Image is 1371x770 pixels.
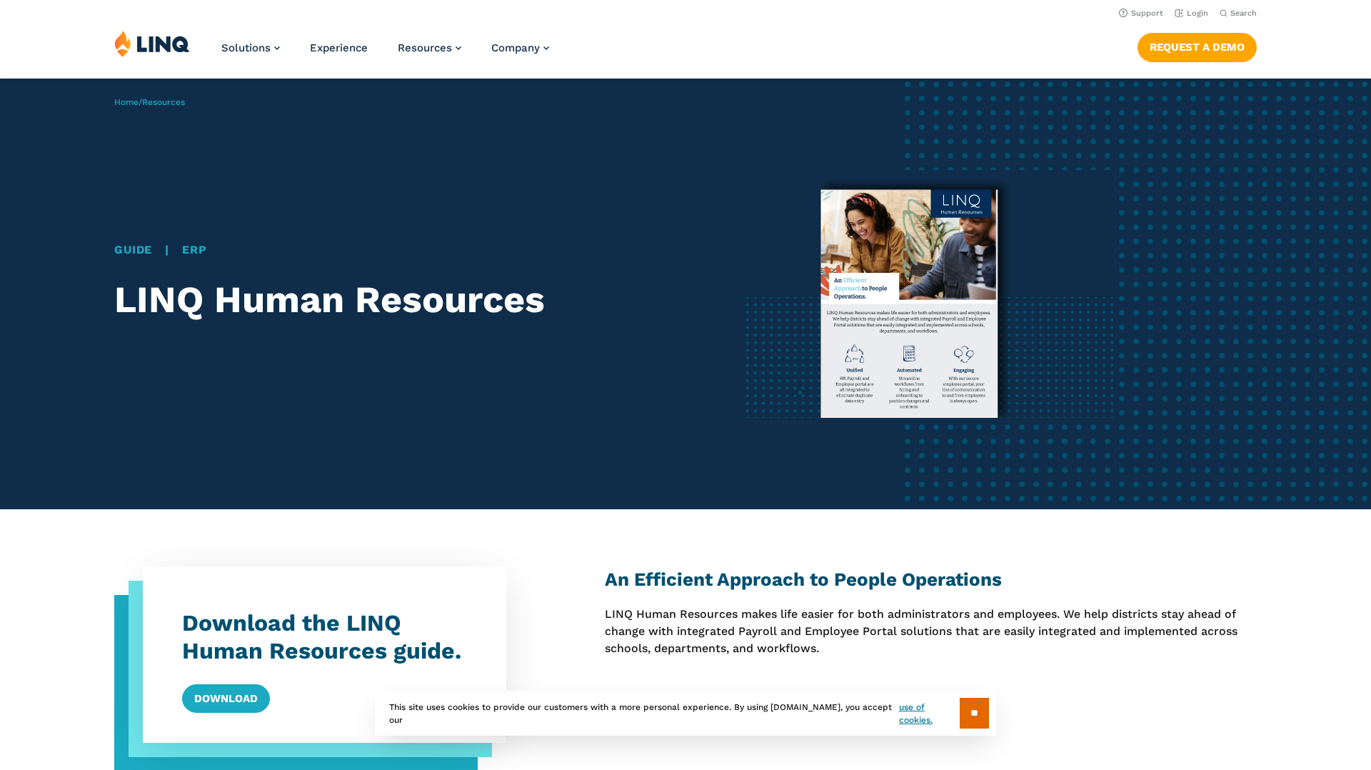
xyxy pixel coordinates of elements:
img: LINQ | K‑12 Software [114,30,190,57]
button: Open Search Bar [1220,8,1257,19]
div: | [114,241,668,259]
span: / [114,97,185,107]
a: Support [1119,9,1163,18]
h3: Download the LINQ Human Resources guide. [182,609,468,664]
a: Company [491,41,549,54]
span: Solutions [221,41,271,54]
div: This site uses cookies to provide our customers with a more personal experience. By using [DOMAIN... [375,691,996,736]
a: Resources [398,41,461,54]
h1: LINQ Human Resources [114,279,668,321]
p: LINQ Human Resources makes life easier for both administrators and employees. We help districts s... [605,606,1257,658]
span: Search [1230,9,1257,18]
span: Resources [398,41,452,54]
nav: Primary Navigation [221,30,549,77]
nav: Button Navigation [1138,30,1257,61]
a: Download [182,684,270,713]
a: Experience [310,41,368,54]
a: Request a Demo [1138,33,1257,61]
a: Guide [114,243,152,256]
span: Company [491,41,540,54]
a: ERP [182,243,206,256]
h2: An Efficient Approach to People Operations [605,566,1257,593]
a: Resources [142,97,185,107]
img: HR Thumbnail [703,170,1118,418]
a: Home [114,97,139,107]
a: Solutions [221,41,280,54]
a: use of cookies. [899,701,960,726]
a: Login [1175,9,1208,18]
